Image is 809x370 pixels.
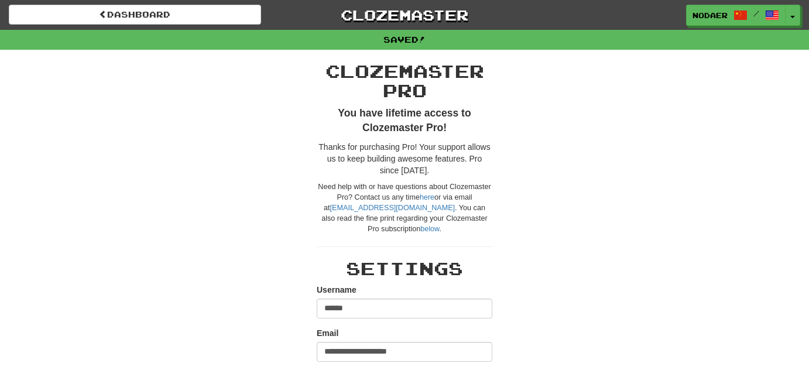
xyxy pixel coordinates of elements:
div: Need help with or have questions about Clozemaster Pro? Contact us any time or via email at . You... [317,182,492,235]
a: nodaer / [686,5,786,26]
span: nodaer [693,10,728,20]
h2: Clozemaster Pro [317,61,492,100]
span: / [753,9,759,18]
a: here [420,193,434,201]
label: Email [317,327,338,339]
p: Thanks for purchasing Pro! Your support allows us to keep building awesome features. Pro since [D... [317,141,492,176]
a: [EMAIL_ADDRESS][DOMAIN_NAME] [330,204,455,212]
a: Dashboard [9,5,261,25]
a: below [420,225,439,233]
h2: Settings [317,259,492,278]
a: Clozemaster [279,5,531,25]
label: Username [317,284,356,296]
strong: You have lifetime access to Clozemaster Pro! [338,107,471,133]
